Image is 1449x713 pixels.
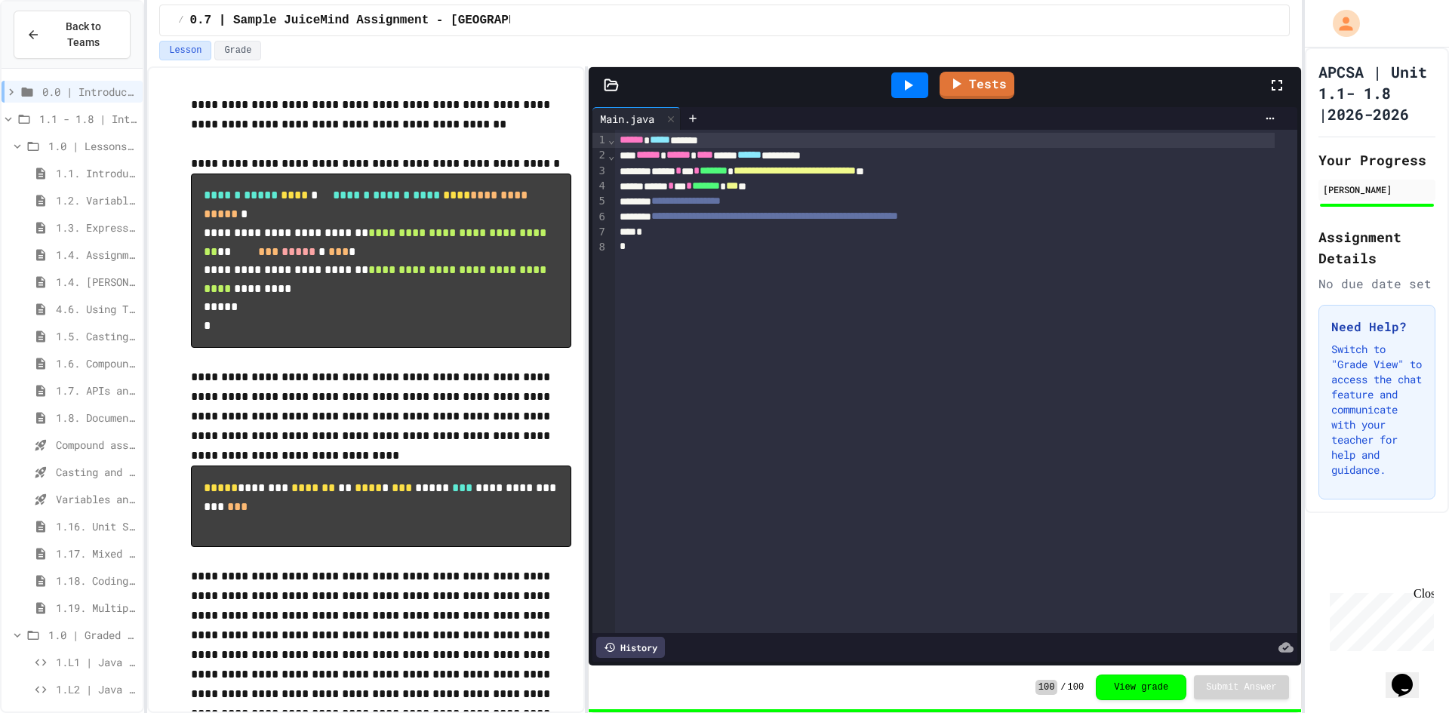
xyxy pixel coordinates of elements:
div: 2 [592,148,608,163]
span: 1.8. Documentation with Comments and Preconditions [56,410,137,426]
a: Tests [940,72,1014,99]
span: / [1060,681,1066,693]
div: History [596,637,665,658]
span: 1.L1 | Java Basics - Fish Lab [56,654,137,670]
span: 1.7. APIs and Libraries [56,383,137,398]
div: 6 [592,210,608,225]
span: / [178,14,183,26]
span: 1.19. Multiple Choice Exercises for Unit 1a (1.1-1.6) [56,600,137,616]
div: Main.java [592,111,662,127]
span: 1.6. Compound Assignment Operators [56,355,137,371]
h1: APCSA | Unit 1.1- 1.8 |2026-2026 [1318,61,1435,124]
iframe: chat widget [1324,587,1434,651]
div: 1 [592,133,608,148]
span: Compound assignment operators - Quiz [56,437,137,453]
span: Casting and Ranges of variables - Quiz [56,464,137,480]
div: 7 [592,225,608,240]
button: Back to Teams [14,11,131,59]
span: 1.0 | Lessons and Notes [48,138,137,154]
h2: Your Progress [1318,149,1435,171]
span: 1.4. [PERSON_NAME] and User Input [56,274,137,290]
span: 1.L2 | Java Basics - Paragraphs Lab [56,681,137,697]
span: 100 [1068,681,1084,693]
p: Switch to "Grade View" to access the chat feature and communicate with your teacher for help and ... [1331,342,1423,478]
div: 3 [592,164,608,179]
span: 1.5. Casting and Ranges of Values [56,328,137,344]
div: Main.java [592,107,681,130]
span: Back to Teams [49,19,118,51]
span: 0.0 | Introduction to APCSA [42,84,137,100]
button: Submit Answer [1194,675,1289,699]
div: [PERSON_NAME] [1323,183,1431,196]
span: 4.6. Using Text Files [56,301,137,317]
span: 1.1 - 1.8 | Introduction to Java [39,111,137,127]
span: Variables and Data Types - Quiz [56,491,137,507]
button: Lesson [159,41,211,60]
span: 1.17. Mixed Up Code Practice 1.1-1.6 [56,546,137,561]
span: 1.0 | Graded Labs [48,627,137,643]
span: 100 [1035,680,1058,695]
div: My Account [1317,6,1364,41]
span: Fold line [608,149,615,161]
span: 1.1. Introduction to Algorithms, Programming, and Compilers [56,165,137,181]
span: 1.16. Unit Summary 1a (1.1-1.6) [56,518,137,534]
h2: Assignment Details [1318,226,1435,269]
div: 5 [592,194,608,209]
div: Chat with us now!Close [6,6,104,96]
span: 1.4. Assignment and Input [56,247,137,263]
div: 8 [592,240,608,255]
span: Fold line [608,134,615,146]
span: 1.3. Expressions and Output [New] [56,220,137,235]
div: 4 [592,179,608,194]
span: 0.7 | Sample JuiceMind Assignment - [GEOGRAPHIC_DATA] [189,11,574,29]
h3: Need Help? [1331,318,1423,336]
div: No due date set [1318,275,1435,293]
iframe: chat widget [1386,653,1434,698]
span: 1.18. Coding Practice 1a (1.1-1.6) [56,573,137,589]
button: Grade [214,41,261,60]
span: Submit Answer [1206,681,1277,693]
span: 1.2. Variables and Data Types [56,192,137,208]
button: View grade [1096,675,1186,700]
